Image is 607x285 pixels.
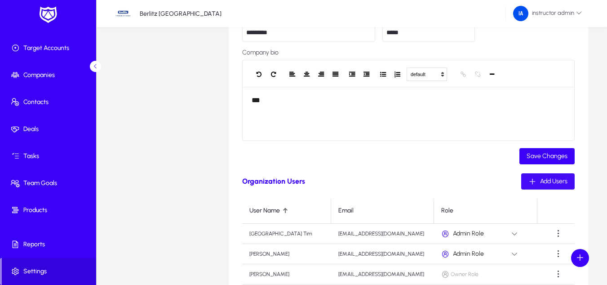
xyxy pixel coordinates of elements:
[407,68,447,81] button: default
[390,68,404,81] button: Ordered List
[485,68,499,81] button: Horizontal Line
[2,44,98,53] span: Target Accounts
[2,62,98,89] a: Companies
[2,231,98,258] a: Reports
[140,10,222,18] p: Berlitz [GEOGRAPHIC_DATA]
[359,68,373,81] button: Outdent
[242,224,331,244] td: [GEOGRAPHIC_DATA] Tim
[453,230,484,237] span: Admin Role
[2,143,98,170] a: Tasks
[37,5,59,24] img: white-logo.png
[453,250,484,258] span: Admin Role
[249,207,323,215] div: User Name
[2,179,98,188] span: Team Goals
[242,244,331,264] td: [PERSON_NAME]
[527,152,567,160] span: Save Changes
[252,68,266,81] button: Undo
[345,68,359,81] button: Indent
[299,68,314,81] button: Justify Center
[2,170,98,197] a: Team Goals
[2,240,98,249] span: Reports
[513,6,582,21] span: instructor admin
[242,49,575,56] label: Company bio
[2,89,98,116] a: Contacts
[2,35,98,62] a: Target Accounts
[314,68,328,81] button: Justify Right
[2,71,98,80] span: Companies
[2,267,96,276] span: Settings
[2,152,98,161] span: Tasks
[2,98,98,107] span: Contacts
[328,68,342,81] button: Justify Full
[441,207,453,215] div: Role
[331,264,434,285] td: [EMAIL_ADDRESS][DOMAIN_NAME]
[506,5,589,22] button: instructor admin
[513,6,528,21] img: 239.png
[540,177,567,185] span: Add Users
[242,264,331,285] td: [PERSON_NAME]
[266,68,280,81] button: Redo
[338,207,354,215] div: Email
[2,197,98,224] a: Products
[331,224,434,244] td: [EMAIL_ADDRESS][DOMAIN_NAME]
[441,207,530,215] div: Role
[2,206,98,215] span: Products
[331,244,434,264] td: [EMAIL_ADDRESS][DOMAIN_NAME]
[115,5,132,22] img: 34.jpg
[249,207,280,215] div: User Name
[242,177,305,185] span: Organization Users
[519,148,575,164] button: Save Changes
[376,68,390,81] button: Unordered List
[338,207,427,215] div: Email
[441,270,530,278] span: Owner Role
[2,116,98,143] a: Deals
[521,173,575,190] button: Add Users
[285,68,299,81] button: Justify Left
[2,125,98,134] span: Deals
